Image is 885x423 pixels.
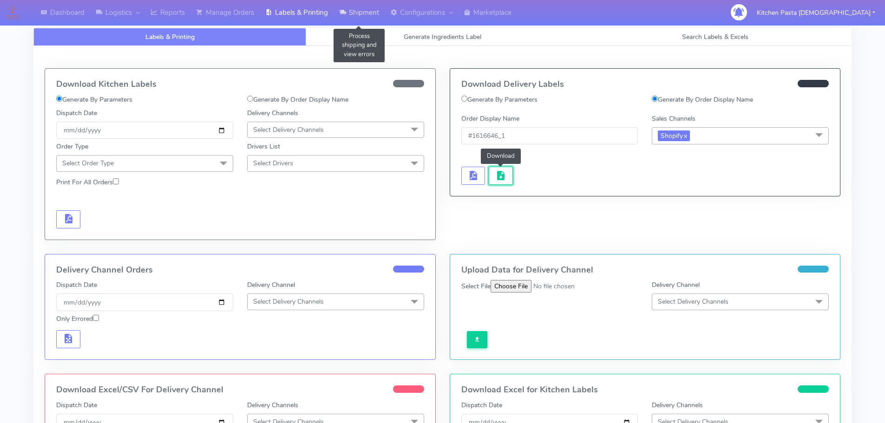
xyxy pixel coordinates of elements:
label: Select File [461,281,491,291]
input: Generate By Order Display Name [652,96,658,102]
button: Kitchen Pasta [DEMOGRAPHIC_DATA] [750,3,882,22]
label: Dispatch Date [56,400,97,410]
h4: Download Excel for Kitchen Labels [461,385,829,395]
h4: Download Kitchen Labels [56,80,424,89]
input: Print For All Orders [113,178,119,184]
label: Delivery Channel [247,280,295,290]
h4: Delivery Channel Orders [56,266,424,275]
input: Generate By Parameters [56,96,62,102]
label: Order Display Name [461,114,519,124]
span: Search Labels & Excels [682,33,748,41]
label: Drivers List [247,142,280,151]
label: Dispatch Date [56,280,97,290]
label: Delivery Channel [652,280,700,290]
span: Select Order Type [62,159,114,168]
label: Delivery Channels [247,400,298,410]
label: Delivery Channels [247,108,298,118]
label: Generate By Parameters [461,95,538,104]
label: Generate By Order Display Name [247,95,348,104]
span: Labels & Printing [145,33,195,41]
label: Sales Channels [652,114,695,124]
h4: Download Excel/CSV For Delivery Channel [56,385,424,395]
label: Order Type [56,142,88,151]
span: Select Delivery Channels [658,297,728,306]
label: Generate By Parameters [56,95,132,104]
input: Generate By Parameters [461,96,467,102]
label: Dispatch Date [461,400,502,410]
label: Dispatch Date [56,108,97,118]
h4: Upload Data for Delivery Channel [461,266,829,275]
span: Select Delivery Channels [253,297,324,306]
input: Generate By Order Display Name [247,96,253,102]
span: Shopify [658,130,690,141]
ul: Tabs [33,28,852,46]
label: Only Errored [56,314,99,324]
a: x [683,130,687,140]
input: Only Errored [93,315,99,321]
h4: Download Delivery Labels [461,80,829,89]
label: Delivery Channels [652,400,703,410]
span: Select Drivers [253,159,293,168]
label: Generate By Order Display Name [652,95,753,104]
label: Print For All Orders [56,177,119,187]
span: Generate Ingredients Label [404,33,481,41]
span: Select Delivery Channels [253,125,324,134]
